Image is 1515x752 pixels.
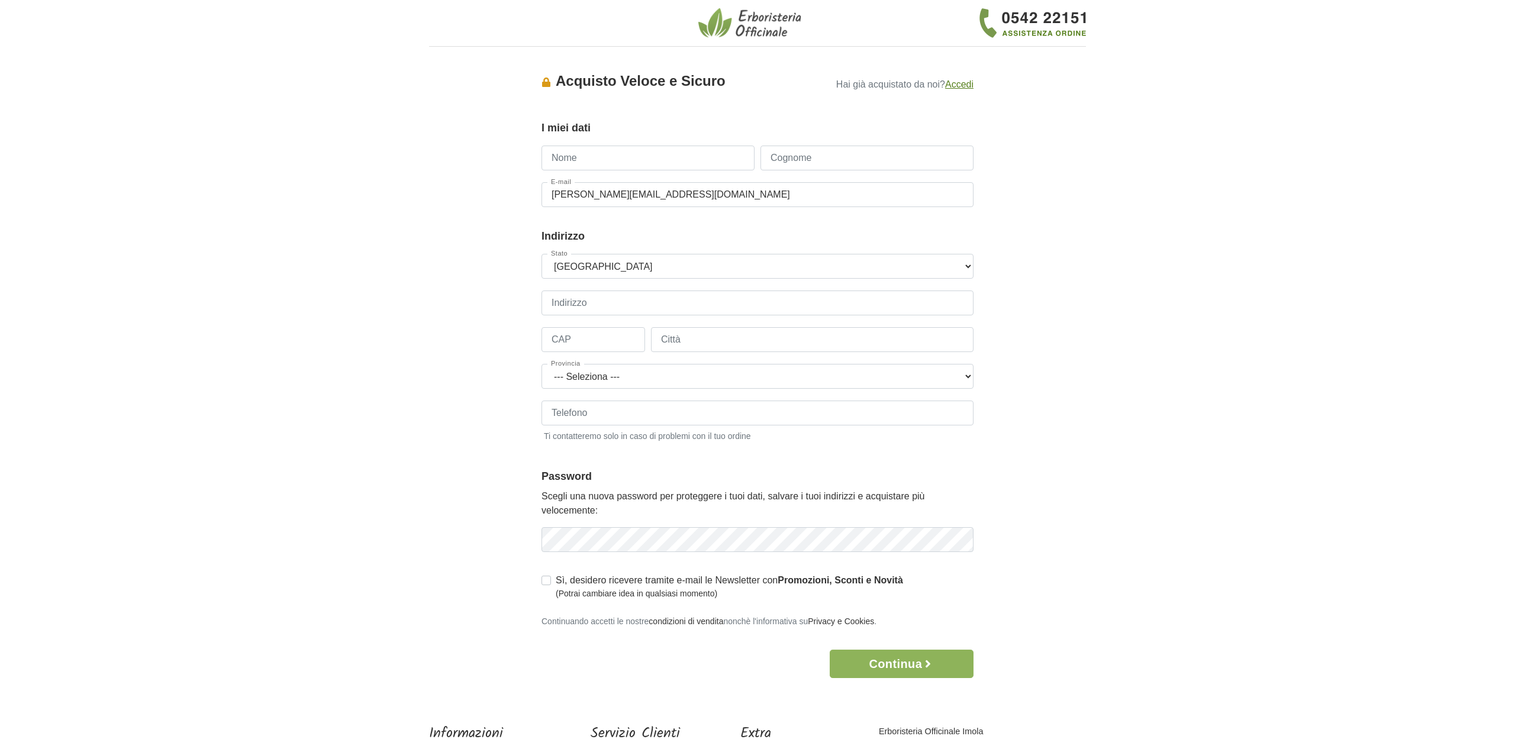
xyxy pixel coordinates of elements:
a: Accedi [945,79,974,89]
label: Sì, desidero ricevere tramite e-mail le Newsletter con [556,573,903,600]
input: CAP [541,327,645,352]
strong: Promozioni, Sconti e Novità [778,575,903,585]
input: Nome [541,146,755,170]
img: Erboristeria Officinale [698,7,805,39]
button: Continua [830,650,974,678]
small: Continuando accetti le nostre nonchè l'informativa su . [541,617,876,626]
input: Città [651,327,974,352]
input: E-mail [541,182,974,207]
legend: I miei dati [541,120,974,136]
p: Scegli una nuova password per proteggere i tuoi dati, salvare i tuoi indirizzi e acquistare più v... [541,489,974,518]
h5: Informazioni [429,725,530,743]
a: Erboristeria Officinale Imola [879,727,984,736]
div: Acquisto Veloce e Sicuro [541,70,815,92]
a: Privacy e Cookies [808,617,874,626]
label: Provincia [547,360,584,367]
label: E-mail [547,179,575,185]
legend: Password [541,469,974,485]
label: Stato [547,250,571,257]
legend: Indirizzo [541,228,974,244]
a: condizioni di vendita [649,617,723,626]
small: Ti contatteremo solo in caso di problemi con il tuo ordine [541,428,974,443]
h5: Extra [740,725,818,743]
input: Telefono [541,401,974,425]
p: Hai già acquistato da noi? [815,75,974,92]
input: Indirizzo [541,291,974,315]
h5: Servizio Clienti [591,725,680,743]
small: (Potrai cambiare idea in qualsiasi momento) [556,588,903,600]
input: Cognome [760,146,974,170]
